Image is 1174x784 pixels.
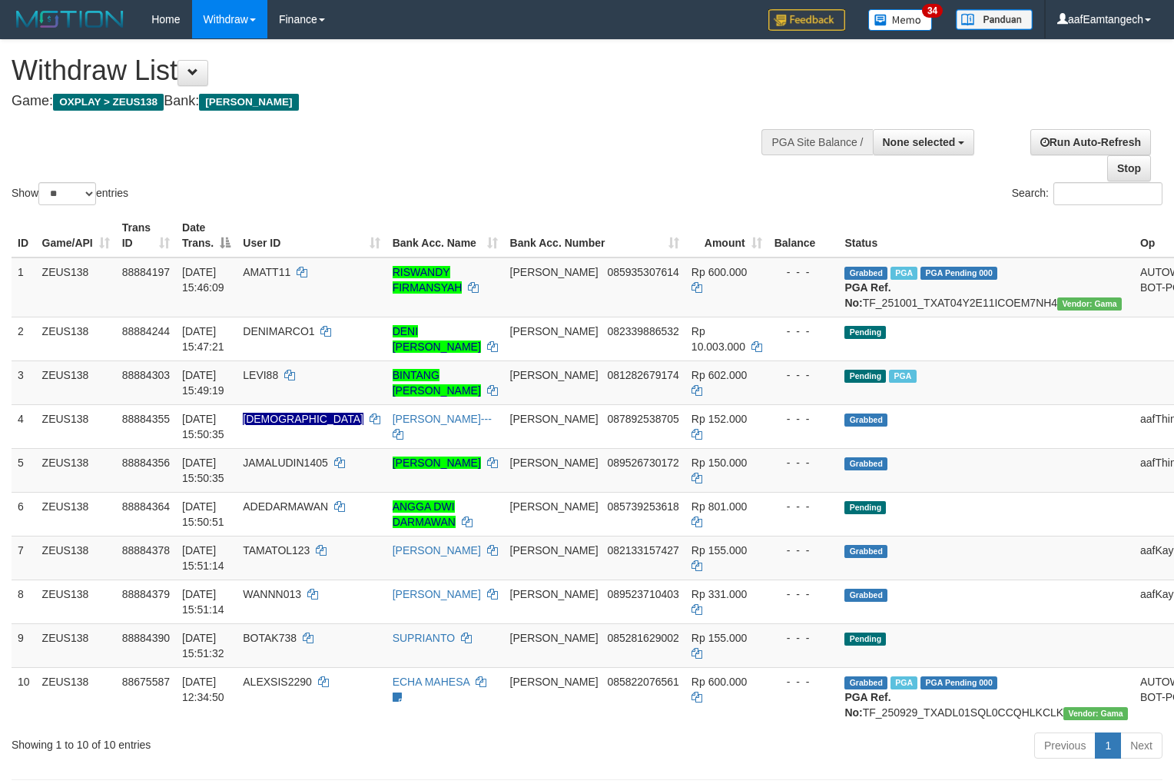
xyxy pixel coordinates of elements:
[122,325,170,337] span: 88884244
[691,266,747,278] span: Rp 600.000
[243,544,310,556] span: TAMATOL123
[844,501,886,514] span: Pending
[237,214,386,257] th: User ID: activate to sort column ascending
[844,281,890,309] b: PGA Ref. No:
[838,667,1134,726] td: TF_250929_TXADL01SQL0CCQHLKCLK
[607,676,678,688] span: Copy 085822076561 to clipboard
[838,214,1134,257] th: Status
[761,129,872,155] div: PGA Site Balance /
[393,632,455,644] a: SUPRIANTO
[774,367,833,383] div: - - -
[243,266,290,278] span: AMATT11
[844,370,886,383] span: Pending
[844,633,886,646] span: Pending
[510,500,599,513] span: [PERSON_NAME]
[607,369,678,381] span: Copy 081282679174 to clipboard
[1063,707,1128,720] span: Vendor URL: https://trx31.1velocity.biz
[510,676,599,688] span: [PERSON_NAME]
[691,325,745,353] span: Rp 10.003.000
[393,676,469,688] a: ECHA MAHESA
[920,676,997,689] span: PGA Pending
[607,266,678,278] span: Copy 085935307614 to clipboard
[12,182,128,205] label: Show entries
[12,317,36,360] td: 2
[510,632,599,644] span: [PERSON_NAME]
[122,413,170,425] span: 88884355
[243,457,328,469] span: JAMALUDIN1405
[36,623,116,667] td: ZEUS138
[243,369,278,381] span: LEVI88
[393,413,492,425] a: [PERSON_NAME]---
[12,404,36,448] td: 4
[182,369,224,397] span: [DATE] 15:49:19
[36,580,116,623] td: ZEUS138
[182,632,224,659] span: [DATE] 15:51:32
[122,266,170,278] span: 88884197
[36,536,116,580] td: ZEUS138
[504,214,685,257] th: Bank Acc. Number: activate to sort column ascending
[243,676,312,688] span: ALEXSIS2290
[182,544,224,572] span: [DATE] 15:51:14
[243,500,328,513] span: ADEDARMAWAN
[176,214,237,257] th: Date Trans.: activate to sort column descending
[38,182,96,205] select: Showentries
[12,94,768,109] h4: Game: Bank:
[890,676,917,689] span: Marked by aafpengsreynich
[844,414,887,427] span: Grabbed
[890,267,917,280] span: Marked by aafanarl
[774,324,833,339] div: - - -
[868,9,933,31] img: Button%20Memo.svg
[1034,733,1096,759] a: Previous
[510,413,599,425] span: [PERSON_NAME]
[838,257,1134,317] td: TF_251001_TXAT04Y2E11ICOEM7NH4
[691,544,747,556] span: Rp 155.000
[922,4,943,18] span: 34
[182,676,224,703] span: [DATE] 12:34:50
[12,360,36,404] td: 3
[36,317,116,360] td: ZEUS138
[691,369,747,381] span: Rp 602.000
[920,267,997,280] span: PGA Pending
[844,267,887,280] span: Grabbed
[774,455,833,470] div: - - -
[844,545,887,558] span: Grabbed
[182,266,224,294] span: [DATE] 15:46:09
[607,632,678,644] span: Copy 085281629002 to clipboard
[844,676,887,689] span: Grabbed
[691,588,747,600] span: Rp 331.000
[122,369,170,381] span: 88884303
[122,500,170,513] span: 88884364
[1095,733,1121,759] a: 1
[844,457,887,470] span: Grabbed
[243,588,301,600] span: WANNN013
[36,257,116,317] td: ZEUS138
[393,325,481,353] a: DENI [PERSON_NAME]
[243,413,363,425] span: Nama rekening ada tanda titik/strip, harap diedit
[393,588,481,600] a: [PERSON_NAME]
[12,623,36,667] td: 9
[691,632,747,644] span: Rp 155.000
[122,588,170,600] span: 88884379
[182,588,224,616] span: [DATE] 15:51:14
[607,544,678,556] span: Copy 082133157427 to clipboard
[1012,182,1162,205] label: Search:
[243,325,314,337] span: DENIMARCO1
[1107,155,1151,181] a: Stop
[691,413,747,425] span: Rp 152.000
[691,457,747,469] span: Rp 150.000
[873,129,975,155] button: None selected
[889,370,916,383] span: Marked by aafanarl
[393,457,481,469] a: [PERSON_NAME]
[12,214,36,257] th: ID
[36,492,116,536] td: ZEUS138
[774,543,833,558] div: - - -
[116,214,176,257] th: Trans ID: activate to sort column ascending
[607,588,678,600] span: Copy 089523710403 to clipboard
[510,544,599,556] span: [PERSON_NAME]
[510,457,599,469] span: [PERSON_NAME]
[122,544,170,556] span: 88884378
[685,214,768,257] th: Amount: activate to sort column ascending
[12,8,128,31] img: MOTION_logo.png
[386,214,504,257] th: Bank Acc. Name: activate to sort column ascending
[774,630,833,646] div: - - -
